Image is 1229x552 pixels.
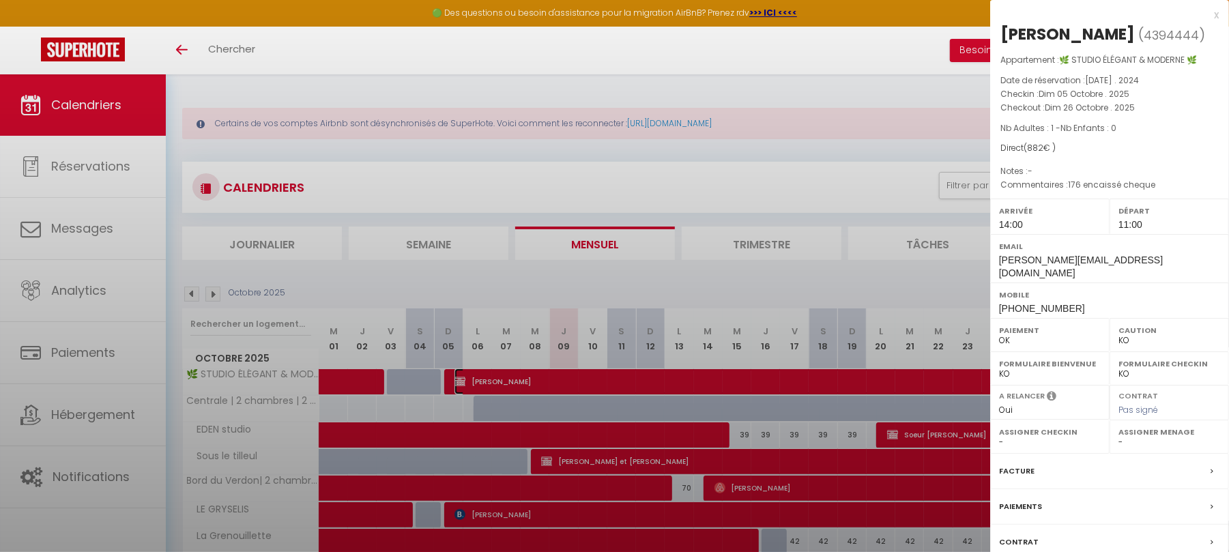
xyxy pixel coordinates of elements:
[1000,178,1219,192] p: Commentaires :
[1118,219,1142,230] span: 11:00
[999,323,1101,337] label: Paiement
[999,204,1101,218] label: Arrivée
[1000,74,1219,87] p: Date de réservation :
[1060,122,1116,134] span: Nb Enfants : 0
[1000,53,1219,67] p: Appartement :
[999,288,1220,302] label: Mobile
[999,499,1042,514] label: Paiements
[999,303,1085,314] span: [PHONE_NUMBER]
[999,357,1101,371] label: Formulaire Bienvenue
[1059,54,1197,66] span: 🌿 STUDIO ÉLÉGANT & MODERNE 🌿
[1000,101,1219,115] p: Checkout :
[1144,27,1199,44] span: 4394444
[1068,179,1155,190] span: 176 encaissé cheque
[999,390,1045,402] label: A relancer
[1047,390,1056,405] i: Sélectionner OUI si vous souhaiter envoyer les séquences de messages post-checkout
[1000,23,1135,45] div: [PERSON_NAME]
[1028,165,1032,177] span: -
[1000,164,1219,178] p: Notes :
[999,535,1039,549] label: Contrat
[1118,357,1220,371] label: Formulaire Checkin
[999,464,1035,478] label: Facture
[1027,142,1043,154] span: 882
[999,425,1101,439] label: Assigner Checkin
[1045,102,1135,113] span: Dim 26 Octobre . 2025
[1039,88,1129,100] span: Dim 05 Octobre . 2025
[999,219,1023,230] span: 14:00
[1118,204,1220,218] label: Départ
[1000,122,1116,134] span: Nb Adultes : 1 -
[1085,74,1139,86] span: [DATE] . 2024
[1118,404,1158,416] span: Pas signé
[999,239,1220,253] label: Email
[1118,323,1220,337] label: Caution
[999,255,1163,278] span: [PERSON_NAME][EMAIL_ADDRESS][DOMAIN_NAME]
[990,7,1219,23] div: x
[1138,25,1205,44] span: ( )
[1000,142,1219,155] div: Direct
[1000,87,1219,101] p: Checkin :
[1024,142,1056,154] span: ( € )
[1118,425,1220,439] label: Assigner Menage
[1118,390,1158,399] label: Contrat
